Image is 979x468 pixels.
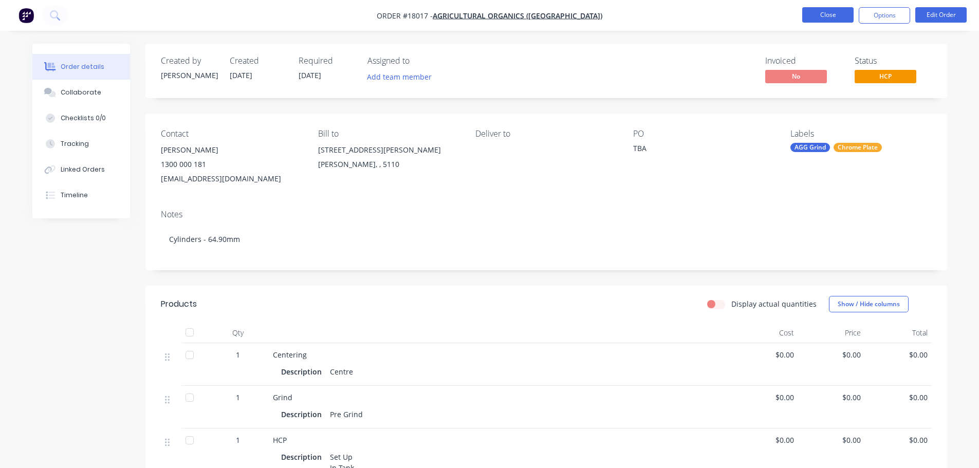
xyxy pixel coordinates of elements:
div: Centre [326,364,357,379]
a: Agricultural Organics ([GEOGRAPHIC_DATA]) [433,11,602,21]
div: AGG Grind [790,143,830,152]
span: Centering [273,350,307,360]
div: TBA [633,143,762,157]
span: $0.00 [869,392,928,403]
div: Collaborate [61,88,101,97]
div: Created by [161,56,217,66]
div: Order details [61,62,104,71]
div: Created [230,56,286,66]
div: Price [798,323,865,343]
div: [STREET_ADDRESS][PERSON_NAME] [318,143,459,157]
button: Show / Hide columns [829,296,909,312]
span: $0.00 [802,349,861,360]
span: $0.00 [735,392,794,403]
div: Contact [161,129,302,139]
button: Add team member [361,70,437,84]
span: [DATE] [299,70,321,80]
div: Pre Grind [326,407,367,422]
button: HCP [855,70,916,85]
span: Grind [273,392,292,402]
span: 1 [236,349,240,360]
div: [STREET_ADDRESS][PERSON_NAME][PERSON_NAME], , 5110 [318,143,459,176]
span: $0.00 [869,435,928,445]
div: [PERSON_NAME], , 5110 [318,157,459,172]
div: Chrome Plate [834,143,882,152]
button: Add team member [367,70,437,84]
div: Bill to [318,129,459,139]
div: Description [281,407,326,422]
span: HCP [855,70,916,83]
div: Assigned to [367,56,470,66]
div: Total [865,323,932,343]
div: Linked Orders [61,165,105,174]
div: Tracking [61,139,89,148]
div: [PERSON_NAME] [161,143,302,157]
span: Order #18017 - [377,11,433,21]
div: Checklists 0/0 [61,114,106,123]
span: $0.00 [802,392,861,403]
span: HCP [273,435,287,445]
div: Qty [207,323,269,343]
div: [EMAIL_ADDRESS][DOMAIN_NAME] [161,172,302,186]
div: [PERSON_NAME] [161,70,217,81]
button: Checklists 0/0 [32,105,130,131]
div: Required [299,56,355,66]
span: 1 [236,392,240,403]
div: Description [281,364,326,379]
label: Display actual quantities [731,298,817,309]
div: PO [633,129,774,139]
div: Labels [790,129,931,139]
button: Tracking [32,131,130,157]
button: Timeline [32,182,130,208]
span: $0.00 [735,349,794,360]
span: 1 [236,435,240,445]
div: [PERSON_NAME]1300 000 181[EMAIL_ADDRESS][DOMAIN_NAME] [161,143,302,186]
div: 1300 000 181 [161,157,302,172]
span: $0.00 [735,435,794,445]
div: Cylinders - 64.90mm [161,223,932,255]
button: Edit Order [915,7,967,23]
span: $0.00 [802,435,861,445]
div: Description [281,450,326,464]
div: Status [855,56,932,66]
span: [DATE] [230,70,252,80]
span: $0.00 [869,349,928,360]
div: Notes [161,210,932,219]
div: Timeline [61,191,88,200]
button: Order details [32,54,130,80]
button: Linked Orders [32,157,130,182]
button: Close [802,7,854,23]
button: Options [859,7,910,24]
div: Cost [731,323,798,343]
div: Products [161,298,197,310]
div: Invoiced [765,56,842,66]
span: No [765,70,827,83]
div: Deliver to [475,129,616,139]
img: Factory [19,8,34,23]
button: Collaborate [32,80,130,105]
